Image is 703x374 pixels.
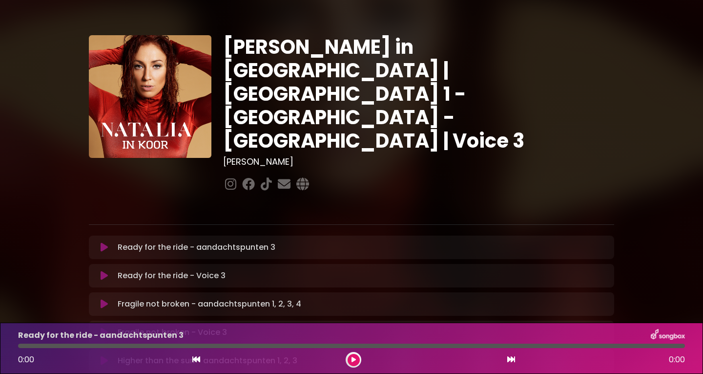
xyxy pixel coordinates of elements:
p: Ready for the ride - Voice 3 [118,270,226,282]
p: Ready for the ride - aandachtspunten 3 [18,330,184,341]
h1: [PERSON_NAME] in [GEOGRAPHIC_DATA] | [GEOGRAPHIC_DATA] 1 - [GEOGRAPHIC_DATA] - [GEOGRAPHIC_DATA] ... [223,35,614,153]
span: 0:00 [669,354,685,366]
span: 0:00 [18,354,34,365]
p: Ready for the ride - aandachtspunten 3 [118,242,275,253]
img: songbox-logo-white.png [651,329,685,342]
img: YTVS25JmS9CLUqXqkEhs [89,35,211,158]
p: Fragile not broken - aandachtspunten 1, 2, 3, 4 [118,298,301,310]
h3: [PERSON_NAME] [223,156,614,167]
